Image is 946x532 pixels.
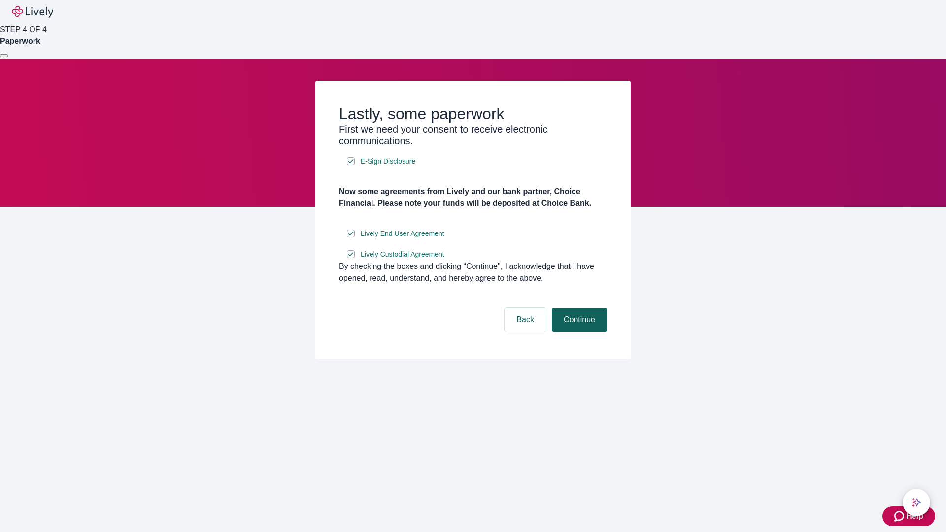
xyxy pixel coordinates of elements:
[339,261,607,284] div: By checking the boxes and clicking “Continue", I acknowledge that I have opened, read, understand...
[359,228,446,240] a: e-sign disclosure document
[339,186,607,209] h4: Now some agreements from Lively and our bank partner, Choice Financial. Please note your funds wi...
[903,489,930,516] button: chat
[359,248,446,261] a: e-sign disclosure document
[339,123,607,147] h3: First we need your consent to receive electronic communications.
[361,229,444,239] span: Lively End User Agreement
[359,155,417,167] a: e-sign disclosure document
[882,506,935,526] button: Zendesk support iconHelp
[12,6,53,18] img: Lively
[552,308,607,332] button: Continue
[361,156,415,166] span: E-Sign Disclosure
[894,510,906,522] svg: Zendesk support icon
[339,104,607,123] h2: Lastly, some paperwork
[361,249,444,260] span: Lively Custodial Agreement
[912,498,921,507] svg: Lively AI Assistant
[906,510,923,522] span: Help
[505,308,546,332] button: Back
